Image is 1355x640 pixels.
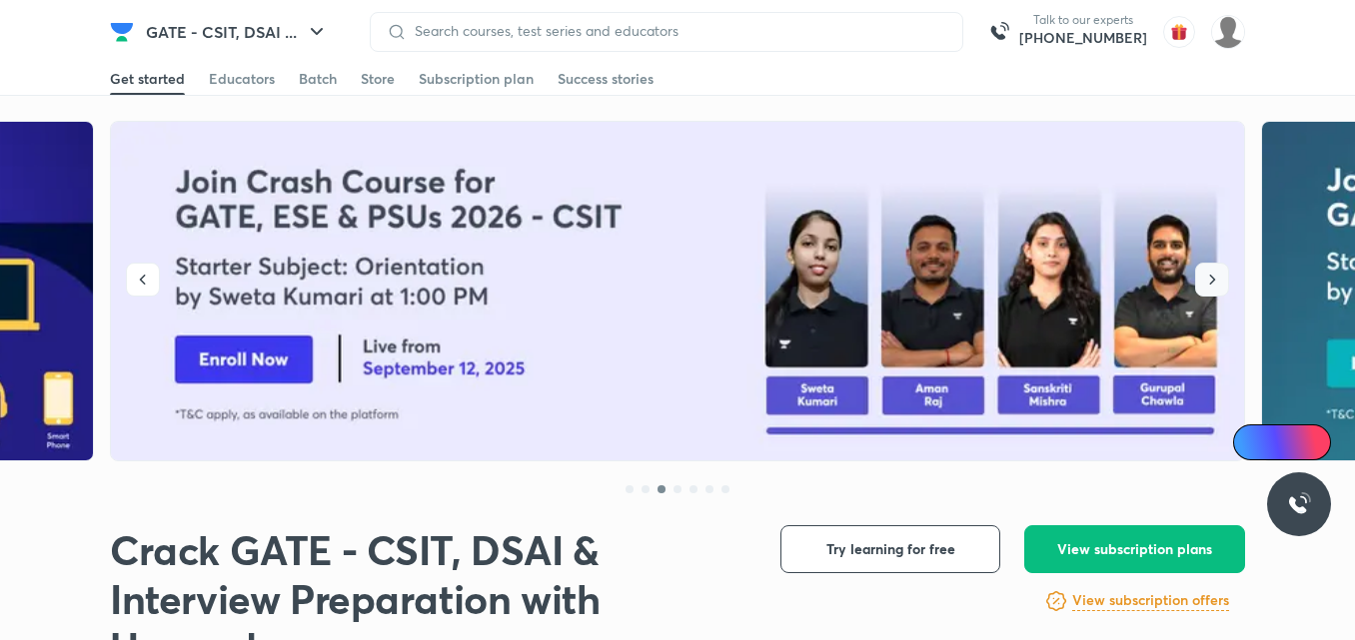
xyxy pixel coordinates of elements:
[1072,590,1229,611] h6: View subscription offers
[1287,492,1311,516] img: ttu
[558,63,654,95] a: Success stories
[299,63,337,95] a: Batch
[558,69,654,89] div: Success stories
[780,525,1000,573] button: Try learning for free
[1233,424,1331,460] a: Ai Doubts
[361,69,395,89] div: Store
[979,12,1019,52] img: call-us
[419,63,534,95] a: Subscription plan
[826,539,955,559] span: Try learning for free
[361,63,395,95] a: Store
[1211,15,1245,49] img: bhavya
[110,69,185,89] div: Get started
[110,63,185,95] a: Get started
[209,69,275,89] div: Educators
[209,63,275,95] a: Educators
[1019,12,1147,28] p: Talk to our experts
[407,23,946,39] input: Search courses, test series and educators
[1024,525,1245,573] button: View subscription plans
[1266,434,1319,450] span: Ai Doubts
[419,69,534,89] div: Subscription plan
[1163,16,1195,48] img: avatar
[1019,28,1147,48] a: [PHONE_NUMBER]
[299,69,337,89] div: Batch
[134,12,341,52] button: GATE - CSIT, DSAI ...
[1072,589,1229,613] a: View subscription offers
[1057,539,1212,559] span: View subscription plans
[1245,434,1261,450] img: Icon
[110,20,134,44] img: Company Logo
